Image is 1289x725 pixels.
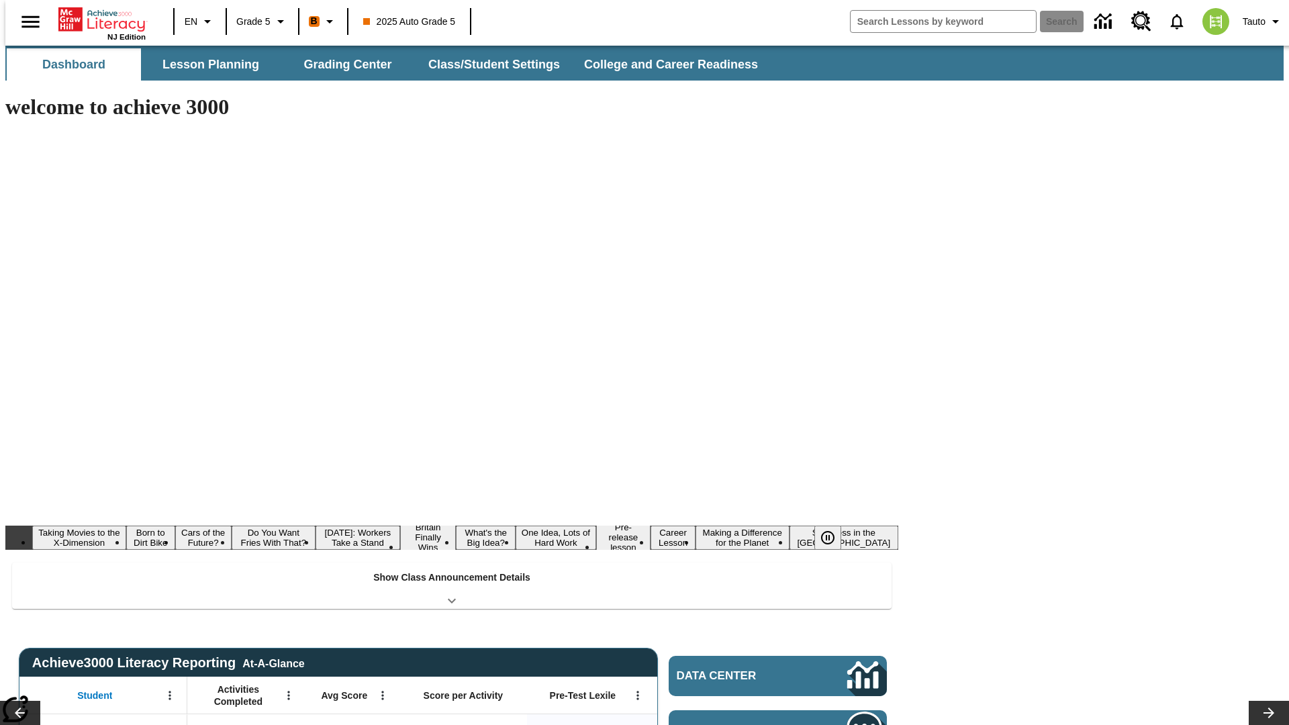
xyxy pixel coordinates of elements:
button: Open Menu [373,685,393,706]
button: Grading Center [281,48,415,81]
input: search field [851,11,1036,32]
h1: welcome to achieve 3000 [5,95,898,119]
a: Resource Center, Will open in new tab [1123,3,1159,40]
div: At-A-Glance [242,655,304,670]
a: Home [58,6,146,33]
button: Open Menu [628,685,648,706]
div: Show Class Announcement Details [12,563,892,609]
button: Slide 7 What's the Big Idea? [456,526,516,550]
span: 2025 Auto Grade 5 [363,15,456,29]
button: Open Menu [160,685,180,706]
button: Slide 9 Pre-release lesson [596,520,651,554]
button: Open Menu [279,685,299,706]
button: Pause [814,526,841,550]
span: Avg Score [321,689,367,702]
div: SubNavbar [5,46,1284,81]
button: Slide 10 Career Lesson [651,526,696,550]
button: Slide 11 Making a Difference for the Planet [696,526,790,550]
a: Data Center [1086,3,1123,40]
span: Pre-Test Lexile [550,689,616,702]
span: Grade 5 [236,15,271,29]
button: Slide 6 Britain Finally Wins [400,520,456,554]
button: Lesson carousel, Next [1249,701,1289,725]
button: Dashboard [7,48,141,81]
button: Language: EN, Select a language [179,9,222,34]
button: Lesson Planning [144,48,278,81]
div: Home [58,5,146,41]
button: Slide 8 One Idea, Lots of Hard Work [516,526,595,550]
a: Notifications [1159,4,1194,39]
button: Slide 3 Cars of the Future? [175,526,232,550]
button: Grade: Grade 5, Select a grade [231,9,294,34]
button: Open side menu [11,2,50,42]
span: NJ Edition [107,33,146,41]
button: Slide 4 Do You Want Fries With That? [232,526,316,550]
button: Slide 1 Taking Movies to the X-Dimension [32,526,126,550]
span: Tauto [1243,15,1266,29]
span: Data Center [677,669,802,683]
button: Profile/Settings [1237,9,1289,34]
button: Class/Student Settings [418,48,571,81]
button: Boost Class color is orange. Change class color [303,9,343,34]
span: Activities Completed [194,683,283,708]
button: Slide 2 Born to Dirt Bike [126,526,175,550]
span: B [311,13,318,30]
span: Achieve3000 Literacy Reporting [32,655,305,671]
span: Score per Activity [424,689,504,702]
p: Show Class Announcement Details [373,571,530,585]
div: SubNavbar [5,48,770,81]
span: Student [77,689,112,702]
a: Data Center [669,656,887,696]
span: EN [185,15,197,29]
button: Slide 12 Sleepless in the Animal Kingdom [790,526,898,550]
button: Select a new avatar [1194,4,1237,39]
button: College and Career Readiness [573,48,769,81]
div: Pause [814,526,855,550]
button: Slide 5 Labor Day: Workers Take a Stand [316,526,400,550]
img: avatar image [1202,8,1229,35]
